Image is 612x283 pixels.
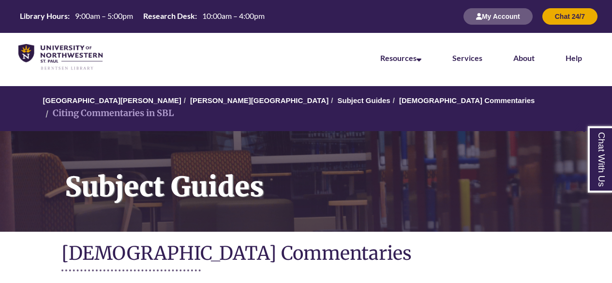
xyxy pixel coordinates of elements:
a: Subject Guides [337,96,390,104]
a: My Account [463,12,533,20]
a: [DEMOGRAPHIC_DATA] Commentaries [399,96,535,104]
li: Citing Commentaries in SBL [43,106,174,120]
a: [PERSON_NAME][GEOGRAPHIC_DATA] [190,96,328,104]
a: Back to Top [573,119,610,133]
a: About [513,53,535,62]
th: Research Desk: [139,11,198,21]
table: Hours Today [16,11,269,21]
a: [GEOGRAPHIC_DATA][PERSON_NAME] [43,96,181,104]
th: Library Hours: [16,11,71,21]
a: Resources [380,53,421,62]
button: My Account [463,8,533,25]
a: Services [452,53,482,62]
button: Chat 24/7 [542,8,597,25]
img: UNWSP Library Logo [18,44,103,71]
a: Help [566,53,582,62]
a: Chat 24/7 [542,12,597,20]
h1: [DEMOGRAPHIC_DATA] Commentaries [61,241,551,267]
span: 9:00am – 5:00pm [75,11,133,20]
h1: Subject Guides [54,131,612,219]
span: 10:00am – 4:00pm [202,11,265,20]
a: Hours Today [16,11,269,22]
